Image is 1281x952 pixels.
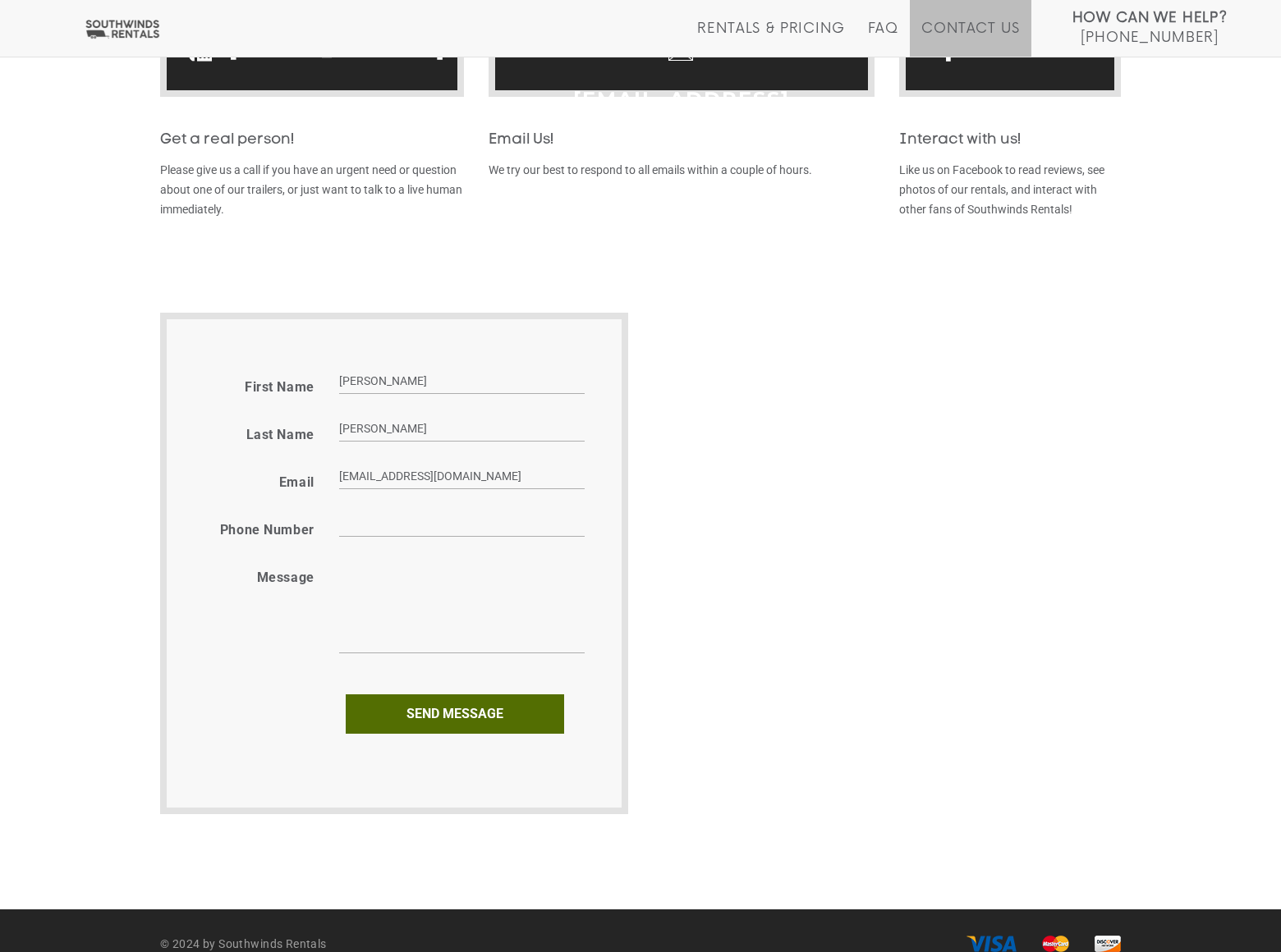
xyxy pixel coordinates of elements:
[160,160,464,219] p: Please give us a call if you have an urgent need or question about one of our trailers, or just w...
[489,160,875,180] p: We try our best to respond to all emails within a couple of hours.
[899,132,1121,149] h3: Interact with us!
[921,21,1019,57] a: Contact Us
[245,379,315,396] label: First name
[697,21,844,57] a: Rentals & Pricing
[257,570,315,586] label: Message
[1042,936,1069,952] img: master card
[489,132,875,149] h3: Email Us!
[1081,30,1219,46] span: [PHONE_NUMBER]
[160,937,327,950] strong: © 2024 by Southwinds Rentals
[1072,10,1228,26] strong: How Can We Help?
[220,522,315,538] label: Phone number
[499,74,864,176] a: [EMAIL_ADDRESS][DOMAIN_NAME]
[1095,936,1121,952] img: discover
[1072,8,1228,44] a: How Can We Help? [PHONE_NUMBER]
[899,160,1121,219] p: Like us on Facebook to read reviews, see photos of our rentals, and interact with other fans of S...
[346,694,564,734] input: Send message
[966,936,1017,952] img: visa
[868,21,899,57] a: FAQ
[160,132,464,149] h3: Get a real person!
[82,19,163,39] img: Southwinds Rentals Logo
[279,474,315,491] label: Email
[246,427,315,443] label: Last name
